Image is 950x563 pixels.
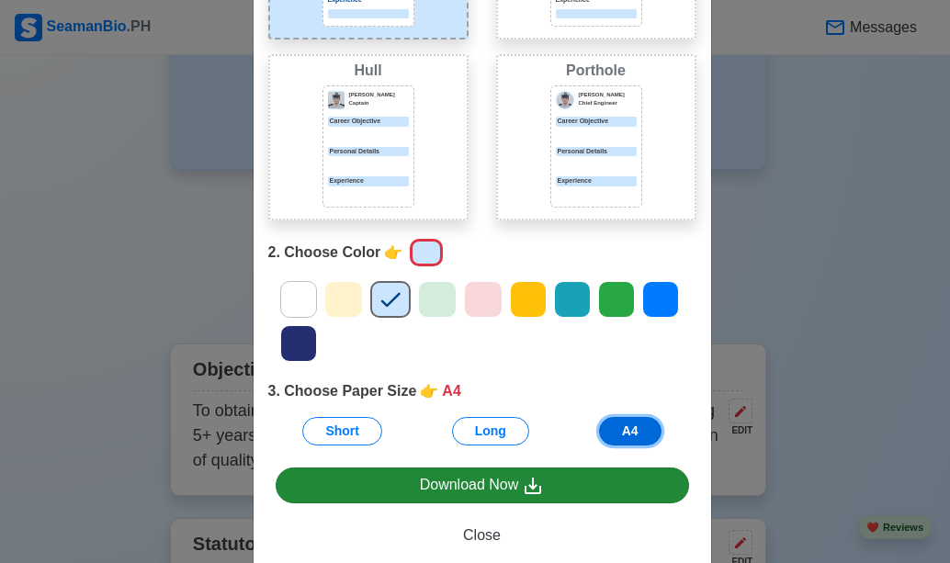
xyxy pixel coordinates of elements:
[442,380,460,402] span: A4
[579,91,637,99] p: [PERSON_NAME]
[579,99,637,107] p: Chief Engineer
[599,417,662,445] button: A4
[420,380,438,402] span: point
[556,117,637,127] div: Career Objective
[302,417,382,445] button: Short
[556,147,637,157] div: Personal Details
[274,60,463,82] div: Hull
[420,474,545,497] div: Download Now
[349,99,409,107] p: Captain
[276,518,689,553] button: Close
[452,417,529,445] button: Long
[463,527,501,543] span: Close
[502,60,691,82] div: Porthole
[384,242,402,264] span: point
[268,380,696,402] div: 3. Choose Paper Size
[328,147,409,157] p: Personal Details
[349,91,409,99] p: [PERSON_NAME]
[328,117,409,127] p: Career Objective
[276,467,689,503] a: Download Now
[268,235,696,270] div: 2. Choose Color
[556,176,637,186] div: Experience
[328,176,409,186] p: Experience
